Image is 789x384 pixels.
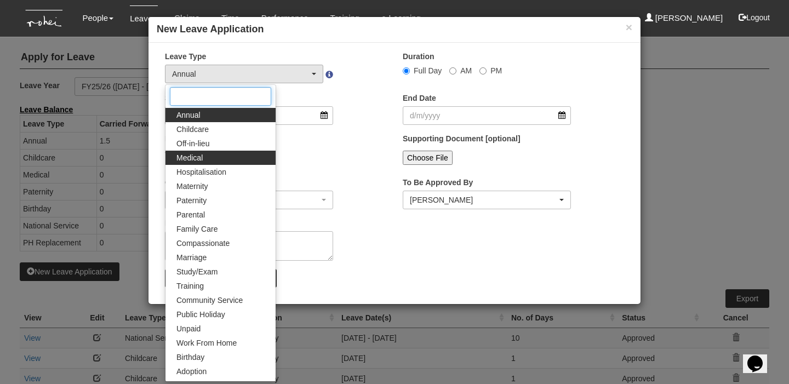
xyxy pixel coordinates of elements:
[176,195,207,206] span: Paternity
[176,309,225,320] span: Public Holiday
[170,87,271,106] input: Search
[176,124,209,135] span: Childcare
[490,66,502,75] span: PM
[403,177,473,188] label: To Be Approved By
[176,110,201,121] span: Annual
[403,93,436,104] label: End Date
[176,323,201,334] span: Unpaid
[403,151,453,165] input: Choose File
[176,167,226,177] span: Hospitalisation
[176,352,204,363] span: Birthday
[165,51,206,62] label: Leave Type
[460,66,472,75] span: AM
[403,191,571,209] button: Denise Aragon
[172,68,310,79] div: Annual
[176,238,230,249] span: Compassionate
[414,66,442,75] span: Full Day
[165,65,323,83] button: Annual
[410,194,557,205] div: [PERSON_NAME]
[176,152,203,163] span: Medical
[626,21,632,33] button: ×
[176,138,209,149] span: Off-in-lieu
[176,252,207,263] span: Marriage
[176,181,208,192] span: Maternity
[176,280,204,291] span: Training
[743,340,778,373] iframe: chat widget
[403,51,434,62] label: Duration
[176,366,207,377] span: Adoption
[157,24,264,35] b: New Leave Application
[176,337,237,348] span: Work From Home
[176,266,218,277] span: Study/Exam
[176,295,243,306] span: Community Service
[176,223,218,234] span: Family Care
[403,106,571,125] input: d/m/yyyy
[176,209,205,220] span: Parental
[403,133,521,144] label: Supporting Document [optional]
